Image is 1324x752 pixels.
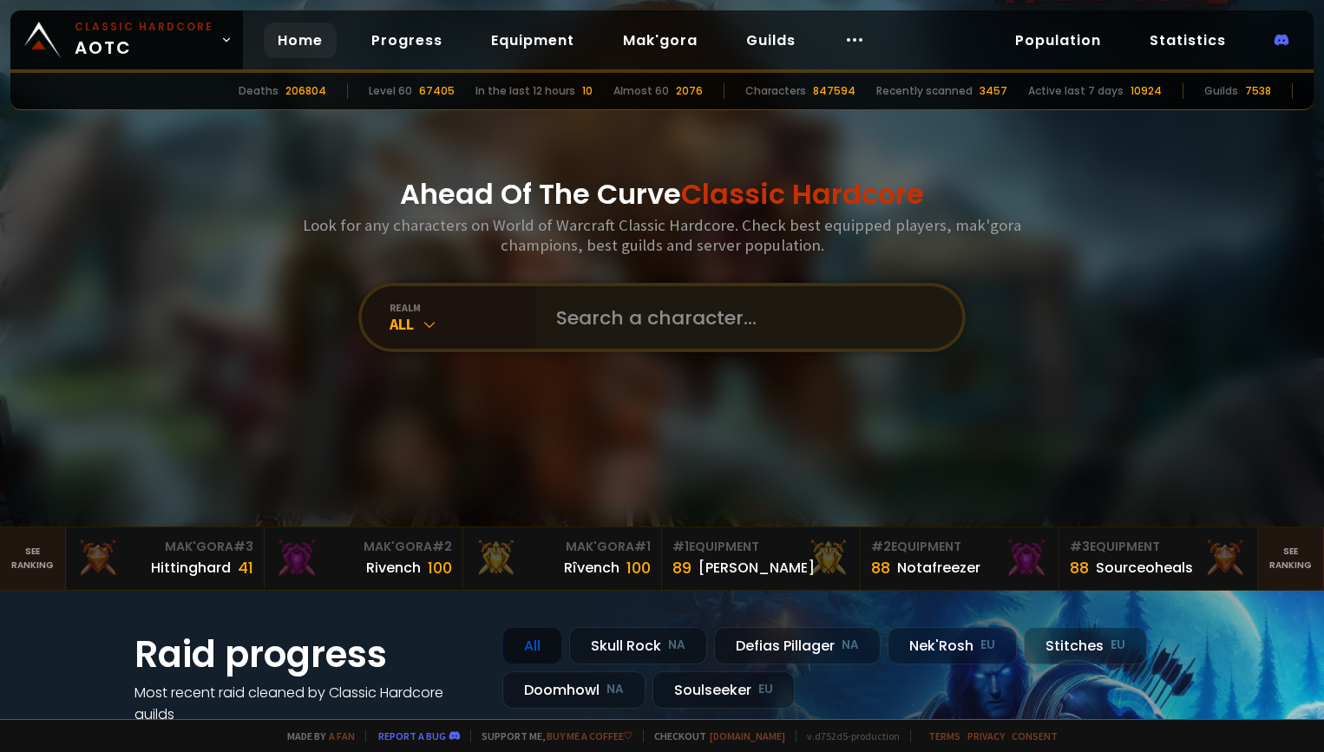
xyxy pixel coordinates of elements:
[134,682,482,725] h4: Most recent raid cleaned by Classic Hardcore guilds
[428,556,452,579] div: 100
[1070,538,1247,556] div: Equipment
[1204,83,1238,99] div: Guilds
[474,538,651,556] div: Mak'Gora
[681,174,924,213] span: Classic Hardcore
[400,173,924,215] h1: Ahead Of The Curve
[502,627,562,664] div: All
[10,10,243,69] a: Classic HardcoreAOTC
[564,557,619,579] div: Rîvench
[871,538,891,555] span: # 2
[134,627,482,682] h1: Raid progress
[888,627,1017,664] div: Nek'Rosh
[897,557,980,579] div: Notafreezer
[432,538,452,555] span: # 2
[1028,83,1124,99] div: Active last 7 days
[796,729,900,742] span: v. d752d5 - production
[357,23,456,58] a: Progress
[378,729,446,742] a: Report a bug
[75,19,213,35] small: Classic Hardcore
[1070,556,1089,579] div: 88
[277,729,355,742] span: Made by
[672,538,849,556] div: Equipment
[238,556,253,579] div: 41
[813,83,855,99] div: 847594
[1001,23,1115,58] a: Population
[285,83,326,99] div: 206804
[151,557,231,579] div: Hittinghard
[967,729,1005,742] a: Privacy
[390,314,535,334] div: All
[609,23,711,58] a: Mak'gora
[672,556,691,579] div: 89
[714,627,881,664] div: Defias Pillager
[745,83,806,99] div: Characters
[75,19,213,61] span: AOTC
[672,538,689,555] span: # 1
[1059,527,1258,590] a: #3Equipment88Sourceoheals
[871,556,890,579] div: 88
[1111,637,1125,654] small: EU
[876,83,973,99] div: Recently scanned
[613,83,669,99] div: Almost 60
[1070,538,1090,555] span: # 3
[626,556,651,579] div: 100
[296,215,1028,255] h3: Look for any characters on World of Warcraft Classic Hardcore. Check best equipped players, mak'g...
[239,83,279,99] div: Deaths
[643,729,785,742] span: Checkout
[547,729,633,742] a: Buy me a coffee
[1024,627,1147,664] div: Stitches
[369,83,412,99] div: Level 60
[758,681,773,698] small: EU
[732,23,809,58] a: Guilds
[634,538,651,555] span: # 1
[1245,83,1271,99] div: 7538
[1096,557,1193,579] div: Sourceoheals
[582,83,593,99] div: 10
[546,286,941,349] input: Search a character...
[710,729,785,742] a: [DOMAIN_NAME]
[502,671,646,709] div: Doomhowl
[366,557,421,579] div: Rivench
[1136,23,1240,58] a: Statistics
[861,527,1059,590] a: #2Equipment88Notafreezer
[275,538,452,556] div: Mak'Gora
[264,23,337,58] a: Home
[463,527,662,590] a: Mak'Gora#1Rîvench100
[419,83,455,99] div: 67405
[668,637,685,654] small: NA
[1012,729,1058,742] a: Consent
[470,729,633,742] span: Support me,
[329,729,355,742] a: a fan
[1258,527,1324,590] a: Seeranking
[652,671,795,709] div: Soulseeker
[871,538,1048,556] div: Equipment
[676,83,703,99] div: 2076
[980,637,995,654] small: EU
[76,538,253,556] div: Mak'Gora
[606,681,624,698] small: NA
[842,637,859,654] small: NA
[698,557,815,579] div: [PERSON_NAME]
[390,301,535,314] div: realm
[265,527,463,590] a: Mak'Gora#2Rivench100
[66,527,265,590] a: Mak'Gora#3Hittinghard41
[928,729,960,742] a: Terms
[477,23,588,58] a: Equipment
[475,83,575,99] div: In the last 12 hours
[980,83,1007,99] div: 3457
[1131,83,1162,99] div: 10924
[662,527,861,590] a: #1Equipment89[PERSON_NAME]
[569,627,707,664] div: Skull Rock
[233,538,253,555] span: # 3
